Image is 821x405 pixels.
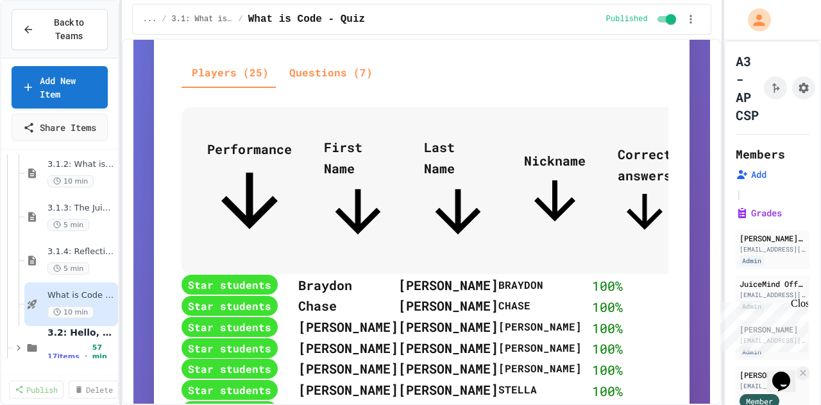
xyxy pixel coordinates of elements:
[398,381,498,398] span: [PERSON_NAME]
[764,76,787,99] button: Click to see fork details
[592,298,623,315] span: 100 %
[592,340,623,357] span: 100 %
[47,306,94,318] span: 10 min
[498,274,592,295] th: BRAYDON
[736,186,742,202] span: |
[740,245,806,254] div: [EMAIL_ADDRESS][PERSON_NAME][DOMAIN_NAME]
[398,340,498,356] span: [PERSON_NAME]
[47,327,115,338] span: 3.2: Hello, World!
[498,379,592,401] th: STELLA
[398,297,498,314] span: [PERSON_NAME]
[182,57,279,88] button: Players (25)
[47,219,89,231] span: 5 min
[398,360,498,377] span: [PERSON_NAME]
[47,246,115,257] span: 3.1.4: Reflection - Evolving Technology
[12,9,108,50] button: Back to Teams
[182,275,278,295] span: Star students
[182,380,278,400] span: Star students
[298,340,398,356] span: [PERSON_NAME]
[424,139,492,246] span: Last Name
[182,296,278,316] span: Star students
[143,14,157,24] span: ...
[324,139,392,246] span: First Name
[736,207,782,220] button: Grades
[182,338,278,358] span: Star students
[592,361,623,378] span: 100 %
[736,168,766,181] button: Add
[740,232,806,244] div: [PERSON_NAME] dev
[5,5,89,82] div: Chat with us now!Close
[9,381,63,399] a: Publish
[398,277,498,293] span: [PERSON_NAME]
[47,263,89,275] span: 5 min
[398,318,498,335] span: [PERSON_NAME]
[498,316,592,338] th: [PERSON_NAME]
[767,354,808,392] iframe: chat widget
[85,351,87,361] span: •
[736,52,759,124] h1: A3 - AP CSP
[12,114,108,141] a: Share Items
[498,295,592,316] th: CHASE
[298,277,352,293] span: Braydon
[42,16,97,43] span: Back to Teams
[734,5,774,35] div: My Account
[592,382,623,399] span: 100 %
[740,278,806,289] div: JuiceMind Official
[47,159,115,170] span: 3.1.2: What is Code?
[207,141,292,243] span: Performance
[606,12,679,27] div: Content is published and visible to students
[162,14,166,24] span: /
[182,317,278,337] span: Star students
[47,175,94,187] span: 10 min
[298,297,337,314] span: Chase
[592,277,623,294] span: 100 %
[792,76,815,99] button: Assignment Settings
[47,352,80,361] span: 17 items
[182,359,278,379] span: Star students
[618,146,672,239] span: Correct answers
[172,14,233,24] span: 3.1: What is Code?
[298,381,398,398] span: [PERSON_NAME]
[69,381,119,399] a: Delete
[47,203,115,214] span: 3.1.3: The JuiceMind IDE
[239,14,243,24] span: /
[498,337,592,358] th: [PERSON_NAME]
[524,152,586,232] span: Nickname
[715,298,808,352] iframe: chat widget
[248,12,365,27] span: What is Code - Quiz
[740,255,764,266] div: Admin
[740,369,794,381] div: [PERSON_NAME]
[592,319,623,336] span: 100 %
[740,290,806,300] div: [EMAIL_ADDRESS][DOMAIN_NAME]
[47,290,115,301] span: What is Code - Quiz
[182,57,383,88] div: basic tabs example
[92,343,115,369] span: 57 min total
[279,57,383,88] button: Questions (7)
[606,14,648,24] span: Published
[298,318,398,335] span: [PERSON_NAME]
[12,66,108,108] a: Add New Item
[736,145,785,163] h2: Members
[498,358,592,379] th: [PERSON_NAME]
[298,360,398,377] span: [PERSON_NAME]
[740,381,794,391] div: [EMAIL_ADDRESS][DOMAIN_NAME]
